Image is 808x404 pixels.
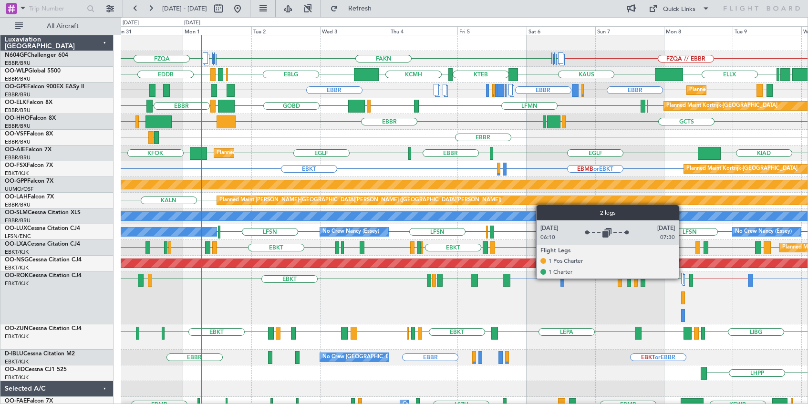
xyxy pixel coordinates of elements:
[251,26,320,35] div: Tue 2
[5,115,30,121] span: OO-HHO
[5,68,28,74] span: OO-WLP
[5,194,28,200] span: OO-LAH
[5,52,27,58] span: N604GF
[217,146,367,160] div: Planned Maint [GEOGRAPHIC_DATA] ([GEOGRAPHIC_DATA])
[5,398,53,404] a: OO-FAEFalcon 7X
[5,358,29,365] a: EBKT/KJK
[5,333,29,340] a: EBKT/KJK
[123,19,139,27] div: [DATE]
[5,115,56,121] a: OO-HHOFalcon 8X
[5,154,31,161] a: EBBR/BRU
[5,100,52,105] a: OO-ELKFalcon 8X
[389,26,457,35] div: Thu 4
[5,201,31,208] a: EBBR/BRU
[5,75,31,83] a: EBBR/BRU
[5,217,31,224] a: EBBR/BRU
[5,107,31,114] a: EBBR/BRU
[162,4,207,13] span: [DATE] - [DATE]
[5,233,31,240] a: LFSN/ENC
[5,326,82,331] a: OO-ZUNCessna Citation CJ4
[5,367,67,373] a: OO-JIDCessna CJ1 525
[5,138,31,145] a: EBBR/BRU
[183,26,251,35] div: Mon 1
[5,100,26,105] span: OO-ELK
[322,225,379,239] div: No Crew Nancy (Essey)
[5,147,25,153] span: OO-AIE
[5,91,31,98] a: EBBR/BRU
[184,19,200,27] div: [DATE]
[5,226,27,231] span: OO-LUX
[5,351,23,357] span: D-IBLU
[5,367,25,373] span: OO-JID
[5,249,29,256] a: EBKT/KJK
[5,398,27,404] span: OO-FAE
[5,264,29,271] a: EBKT/KJK
[326,1,383,16] button: Refresh
[322,350,482,364] div: No Crew [GEOGRAPHIC_DATA] ([GEOGRAPHIC_DATA] National)
[5,84,27,90] span: OO-GPE
[733,26,801,35] div: Tue 9
[5,163,53,168] a: OO-FSXFalcon 7X
[5,210,81,216] a: OO-SLMCessna Citation XLS
[5,131,27,137] span: OO-VSF
[666,99,777,113] div: Planned Maint Kortrijk-[GEOGRAPHIC_DATA]
[527,26,595,35] div: Sat 6
[644,1,715,16] button: Quick Links
[5,280,29,287] a: EBKT/KJK
[5,194,54,200] a: OO-LAHFalcon 7X
[457,26,526,35] div: Fri 5
[340,5,380,12] span: Refresh
[5,273,29,279] span: OO-ROK
[5,273,82,279] a: OO-ROKCessna Citation CJ4
[686,162,798,176] div: Planned Maint Kortrijk-[GEOGRAPHIC_DATA]
[5,178,27,184] span: OO-GPP
[5,84,84,90] a: OO-GPEFalcon 900EX EASy II
[29,1,84,16] input: Trip Number
[5,131,53,137] a: OO-VSFFalcon 8X
[5,374,29,381] a: EBKT/KJK
[664,26,733,35] div: Mon 8
[219,193,501,207] div: Planned Maint [PERSON_NAME]-[GEOGRAPHIC_DATA][PERSON_NAME] ([GEOGRAPHIC_DATA][PERSON_NAME])
[320,26,389,35] div: Wed 3
[5,186,33,193] a: UUMO/OSF
[5,170,29,177] a: EBKT/KJK
[5,226,80,231] a: OO-LUXCessna Citation CJ4
[5,123,31,130] a: EBBR/BRU
[5,257,82,263] a: OO-NSGCessna Citation CJ4
[5,257,29,263] span: OO-NSG
[5,241,27,247] span: OO-LXA
[5,68,61,74] a: OO-WLPGlobal 5500
[5,147,52,153] a: OO-AIEFalcon 7X
[5,326,29,331] span: OO-ZUN
[5,351,75,357] a: D-IBLUCessna Citation M2
[5,60,31,67] a: EBBR/BRU
[5,241,80,247] a: OO-LXACessna Citation CJ4
[5,178,53,184] a: OO-GPPFalcon 7X
[663,5,695,14] div: Quick Links
[5,210,28,216] span: OO-SLM
[25,23,101,30] span: All Aircraft
[5,163,27,168] span: OO-FSX
[735,225,792,239] div: No Crew Nancy (Essey)
[10,19,104,34] button: All Aircraft
[595,26,664,35] div: Sun 7
[114,26,183,35] div: Sun 31
[5,52,68,58] a: N604GFChallenger 604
